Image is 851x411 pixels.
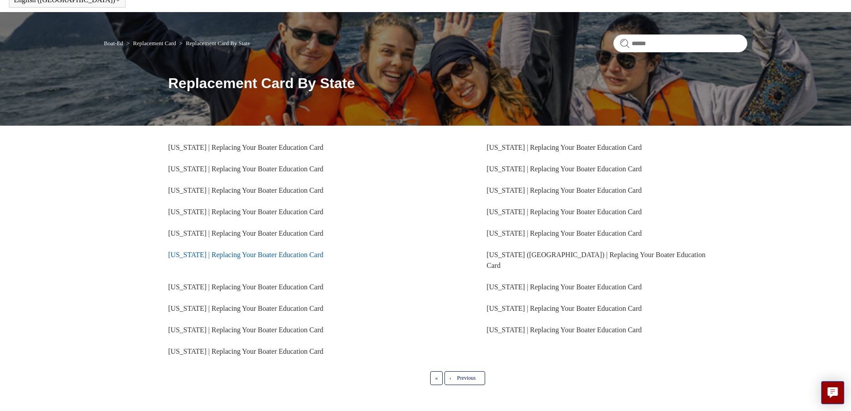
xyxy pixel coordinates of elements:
[486,305,641,312] a: [US_STATE] | Replacing Your Boater Education Card
[486,326,641,334] a: [US_STATE] | Replacing Your Boater Education Card
[168,326,323,334] a: [US_STATE] | Replacing Your Boater Education Card
[821,381,844,404] button: Live chat
[168,144,323,151] a: [US_STATE] | Replacing Your Boater Education Card
[449,375,451,381] span: ‹
[104,40,123,47] a: Boat-Ed
[168,283,323,291] a: [US_STATE] | Replacing Your Boater Education Card
[486,186,641,194] a: [US_STATE] | Replacing Your Boater Education Card
[613,34,747,52] input: Search
[104,40,125,47] li: Boat-Ed
[435,375,438,381] span: «
[168,305,323,312] a: [US_STATE] | Replacing Your Boater Education Card
[486,144,641,151] a: [US_STATE] | Replacing Your Boater Education Card
[177,40,250,47] li: Replacement Card By State
[133,40,176,47] a: Replacement Card
[486,165,641,173] a: [US_STATE] | Replacing Your Boater Education Card
[186,40,250,47] a: Replacement Card By State
[168,208,323,216] a: [US_STATE] | Replacing Your Boater Education Card
[486,251,705,269] a: [US_STATE] ([GEOGRAPHIC_DATA]) | Replacing Your Boater Education Card
[486,283,641,291] a: [US_STATE] | Replacing Your Boater Education Card
[486,229,641,237] a: [US_STATE] | Replacing Your Boater Education Card
[457,375,476,381] span: Previous
[168,347,323,355] a: [US_STATE] | Replacing Your Boater Education Card
[168,251,323,258] a: [US_STATE] | Replacing Your Boater Education Card
[168,229,323,237] a: [US_STATE] | Replacing Your Boater Education Card
[125,40,177,47] li: Replacement Card
[168,165,323,173] a: [US_STATE] | Replacing Your Boater Education Card
[168,186,323,194] a: [US_STATE] | Replacing Your Boater Education Card
[486,208,641,216] a: [US_STATE] | Replacing Your Boater Education Card
[444,371,485,385] a: Previous
[168,72,747,94] h1: Replacement Card By State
